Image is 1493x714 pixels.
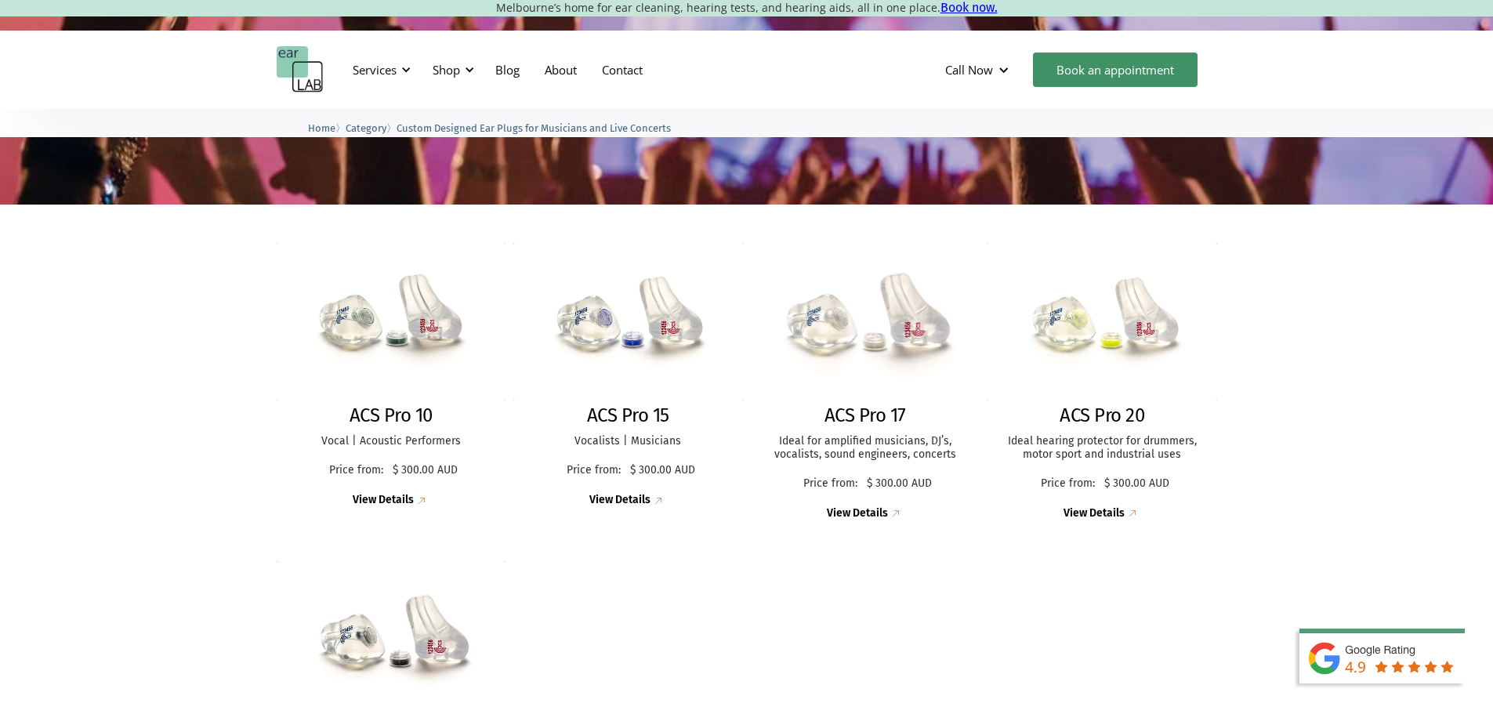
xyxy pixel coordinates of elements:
a: ACS Pro 20ACS Pro 20Ideal hearing protector for drummers, motor sport and industrial usesPrice fr... [987,243,1217,521]
a: ACS Pro 15ACS Pro 15Vocalists | MusiciansPrice from:$ 300.00 AUDView Details [513,243,743,509]
a: Blog [483,47,532,92]
p: $ 300.00 AUD [630,464,695,477]
p: $ 300.00 AUD [393,464,458,477]
li: 〉 [346,120,397,136]
a: Custom Designed Ear Plugs for Musicians and Live Concerts [397,120,671,135]
img: ACS Pro 10 [277,243,506,400]
a: Category [346,120,386,135]
span: Category [346,122,386,134]
div: Services [353,62,397,78]
div: View Details [589,494,650,507]
p: $ 300.00 AUD [1104,477,1169,491]
p: Price from: [324,464,389,477]
img: ACS Pro 20 [987,243,1217,400]
div: Shop [433,62,460,78]
img: ACS Pro 15 [513,243,743,400]
p: Price from: [1035,477,1100,491]
a: ACS Pro 17ACS Pro 17Ideal for amplified musicians, DJ’s, vocalists, sound engineers, concertsPric... [751,243,980,521]
h2: ACS Pro 17 [824,404,906,427]
h2: ACS Pro 15 [587,404,669,427]
p: Vocal | Acoustic Performers [292,435,491,448]
div: View Details [353,494,414,507]
h2: ACS Pro 10 [350,404,433,427]
a: home [277,46,324,93]
p: Price from: [561,464,626,477]
div: Services [343,46,415,93]
div: Shop [423,46,479,93]
div: View Details [827,507,888,520]
span: Custom Designed Ear Plugs for Musicians and Live Concerts [397,122,671,134]
a: About [532,47,589,92]
img: ACS Pro 17 [739,235,991,408]
p: Price from: [798,477,863,491]
a: Home [308,120,335,135]
p: $ 300.00 AUD [867,477,932,491]
a: Contact [589,47,655,92]
p: Vocalists | Musicians [529,435,727,448]
div: Call Now [933,46,1025,93]
div: View Details [1064,507,1125,520]
a: Book an appointment [1033,53,1198,87]
div: Call Now [945,62,993,78]
h2: ACS Pro 20 [1060,404,1144,427]
p: Ideal for amplified musicians, DJ’s, vocalists, sound engineers, concerts [766,435,965,462]
p: Ideal hearing protector for drummers, motor sport and industrial uses [1003,435,1201,462]
a: ACS Pro 10ACS Pro 10Vocal | Acoustic PerformersPrice from:$ 300.00 AUDView Details [277,243,506,509]
span: Home [308,122,335,134]
li: 〉 [308,120,346,136]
